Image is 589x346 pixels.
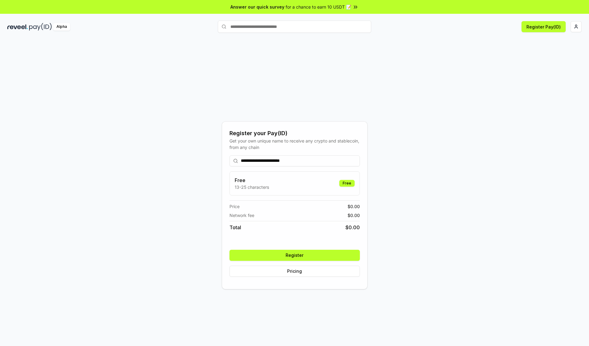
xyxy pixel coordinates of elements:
[348,203,360,210] span: $ 0.00
[286,4,351,10] span: for a chance to earn 10 USDT 📝
[345,224,360,231] span: $ 0.00
[229,138,360,150] div: Get your own unique name to receive any crypto and stablecoin, from any chain
[339,180,355,187] div: Free
[235,177,269,184] h3: Free
[7,23,28,31] img: reveel_dark
[53,23,70,31] div: Alpha
[229,203,240,210] span: Price
[229,224,241,231] span: Total
[348,212,360,219] span: $ 0.00
[522,21,566,32] button: Register Pay(ID)
[229,250,360,261] button: Register
[29,23,52,31] img: pay_id
[230,4,284,10] span: Answer our quick survey
[229,266,360,277] button: Pricing
[229,129,360,138] div: Register your Pay(ID)
[235,184,269,190] p: 13-25 characters
[229,212,254,219] span: Network fee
